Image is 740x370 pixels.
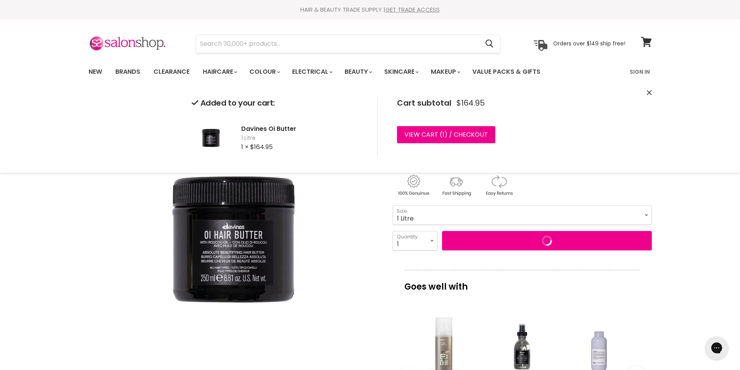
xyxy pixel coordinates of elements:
[83,64,108,80] a: New
[192,118,230,157] img: Davines Oi Butter
[397,97,451,108] span: Cart subtotal
[241,142,249,151] span: 1 ×
[478,174,519,197] img: returns.gif
[197,64,242,80] a: Haircare
[435,174,477,197] img: shipping.gif
[393,231,437,250] select: Quantity
[192,99,365,108] h2: Added to your cart:
[339,64,377,80] a: Beauty
[196,35,479,53] input: Search
[479,35,500,53] button: Search
[625,64,655,80] a: Sign In
[404,270,640,295] p: Goes well with
[148,64,195,80] a: Clearance
[244,64,285,80] a: Colour
[701,334,732,362] iframe: Gorgias live chat messenger
[286,64,337,80] a: Electrical
[378,64,423,80] a: Skincare
[83,61,586,83] ul: Main menu
[241,134,365,142] span: 1 Litre
[456,99,485,108] span: $164.95
[241,125,365,133] h2: Davines Oi Butter
[250,142,273,151] span: $164.95
[553,40,625,47] p: Orders over $149 ship free!
[425,64,465,80] a: Makeup
[110,64,146,80] a: Brands
[196,35,500,53] form: Product
[442,130,444,139] span: 1
[393,174,434,197] img: genuine.gif
[79,61,662,83] nav: Main
[647,89,652,97] button: Close
[385,5,440,14] a: GET TRADE ACCESS
[79,6,662,14] div: HAIR & BEAUTY TRADE SUPPLY |
[467,64,546,80] a: Value Packs & Gifts
[397,126,495,143] a: View cart (1) / Checkout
